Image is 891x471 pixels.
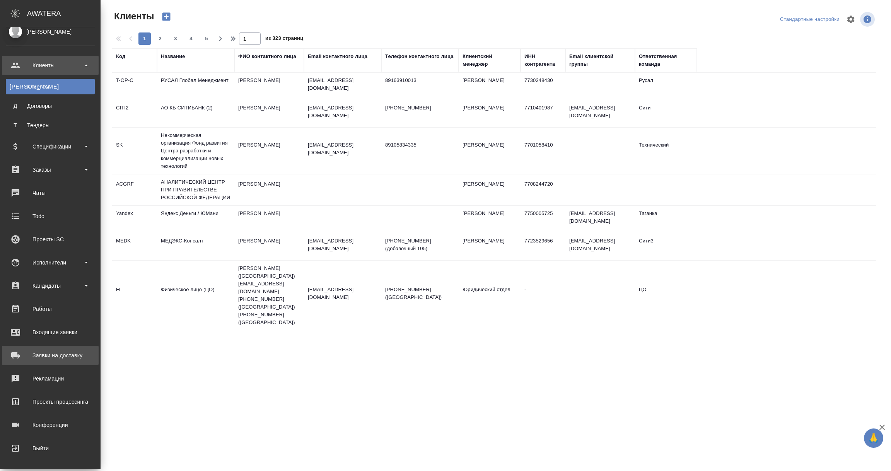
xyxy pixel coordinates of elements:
div: ФИО контактного лица [238,53,296,60]
td: - [521,282,565,309]
td: [EMAIL_ADDRESS][DOMAIN_NAME] [565,233,635,260]
a: Заявки на доставку [2,346,99,365]
td: Таганка [635,206,697,233]
p: [EMAIL_ADDRESS][DOMAIN_NAME] [308,141,377,157]
td: [PERSON_NAME] [459,206,521,233]
div: Входящие заявки [6,326,95,338]
div: Email клиентской группы [569,53,631,68]
td: 7750005725 [521,206,565,233]
td: Yandex [112,206,157,233]
a: ТТендеры [6,118,95,133]
span: из 323 страниц [265,34,303,45]
a: Проекты SC [2,230,99,249]
div: Клиентский менеджер [463,53,517,68]
div: Заказы [6,164,95,176]
span: 🙏 [867,430,880,446]
a: ДДоговоры [6,98,95,114]
div: Клиенты [6,60,95,71]
td: АО КБ СИТИБАНК (2) [157,100,234,127]
div: Проекты SC [6,234,95,245]
td: 7710401987 [521,100,565,127]
div: Название [161,53,185,60]
span: 5 [200,35,213,43]
a: Todo [2,206,99,226]
p: 89105834335 [385,141,455,149]
td: MEDK [112,233,157,260]
td: ЦО [635,282,697,309]
a: Входящие заявки [2,323,99,342]
div: Рекламации [6,373,95,384]
div: ИНН контрагента [524,53,562,68]
div: Чаты [6,187,95,199]
p: [PHONE_NUMBER] ([GEOGRAPHIC_DATA]) [385,286,455,301]
td: [PERSON_NAME] [234,206,304,233]
span: 3 [169,35,182,43]
td: [PERSON_NAME] [459,73,521,100]
p: 89163910013 [385,77,455,84]
td: РУСАЛ Глобал Менеджмент [157,73,234,100]
div: Выйти [6,442,95,454]
div: Кандидаты [6,280,95,292]
td: Юридический отдел [459,282,521,309]
td: [PERSON_NAME] [234,100,304,127]
a: Рекламации [2,369,99,388]
div: Спецификации [6,141,95,152]
div: Телефон контактного лица [385,53,454,60]
td: МЕДЭКС-Консалт [157,233,234,260]
span: 4 [185,35,197,43]
div: Конференции [6,419,95,431]
td: [PERSON_NAME] ([GEOGRAPHIC_DATA]) [EMAIL_ADDRESS][DOMAIN_NAME] [PHONE_NUMBER] ([GEOGRAPHIC_DATA])... [234,261,304,330]
a: Выйти [2,439,99,458]
div: Клиенты [10,83,91,90]
td: ACGRF [112,176,157,203]
p: [EMAIL_ADDRESS][DOMAIN_NAME] [308,286,377,301]
a: Проекты процессинга [2,392,99,411]
div: Код [116,53,125,60]
td: Яндекс Деньги / ЮМани [157,206,234,233]
td: SK [112,137,157,164]
div: Ответственная команда [639,53,693,68]
div: split button [778,14,841,26]
button: 4 [185,32,197,45]
div: Email контактного лица [308,53,367,60]
a: Чаты [2,183,99,203]
span: Посмотреть информацию [860,12,876,27]
span: Клиенты [112,10,154,22]
td: 7708244720 [521,176,565,203]
p: [EMAIL_ADDRESS][DOMAIN_NAME] [308,77,377,92]
span: Настроить таблицу [841,10,860,29]
td: Физическое лицо (ЦО) [157,282,234,309]
td: Сити [635,100,697,127]
td: [PERSON_NAME] [234,233,304,260]
td: [PERSON_NAME] [459,176,521,203]
td: АНАЛИТИЧЕСКИЙ ЦЕНТР ПРИ ПРАВИТЕЛЬСТВЕ РОССИЙСКОЙ ФЕДЕРАЦИИ [157,174,234,205]
p: [PHONE_NUMBER] [385,104,455,112]
button: 5 [200,32,213,45]
td: CITI2 [112,100,157,127]
div: Тендеры [10,121,91,129]
p: [EMAIL_ADDRESS][DOMAIN_NAME] [308,104,377,119]
td: [PERSON_NAME] [234,137,304,164]
a: [PERSON_NAME]Клиенты [6,79,95,94]
td: [PERSON_NAME] [459,100,521,127]
td: [EMAIL_ADDRESS][DOMAIN_NAME] [565,100,635,127]
div: Договоры [10,102,91,110]
div: [PERSON_NAME] [6,27,95,36]
td: Некоммерческая организация Фонд развития Центра разработки и коммерциализации новых технологий [157,128,234,174]
td: [PERSON_NAME] [459,233,521,260]
button: 🙏 [864,428,883,448]
div: AWATERA [27,6,101,21]
span: 2 [154,35,166,43]
a: Конференции [2,415,99,435]
td: [PERSON_NAME] [234,176,304,203]
p: [PHONE_NUMBER] (добавочный 105) [385,237,455,253]
div: Заявки на доставку [6,350,95,361]
td: FL [112,282,157,309]
p: [EMAIL_ADDRESS][DOMAIN_NAME] [308,237,377,253]
td: [EMAIL_ADDRESS][DOMAIN_NAME] [565,206,635,233]
div: Исполнители [6,257,95,268]
td: 7730248430 [521,73,565,100]
td: Технический [635,137,697,164]
button: Создать [157,10,176,23]
button: 3 [169,32,182,45]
